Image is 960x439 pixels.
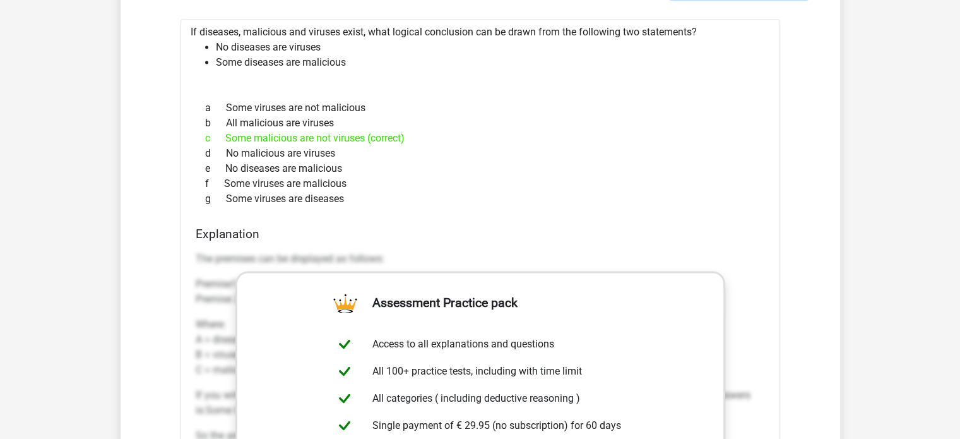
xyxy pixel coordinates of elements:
[205,176,224,191] span: f
[196,227,765,241] h4: Explanation
[205,131,225,146] span: c
[196,131,765,146] div: Some malicious are not viruses (correct)
[216,40,770,55] li: No diseases are viruses
[196,191,765,207] div: Some viruses are diseases
[196,146,765,161] div: No malicious are viruses
[205,191,226,207] span: g
[216,55,770,70] li: Some diseases are malicious
[205,146,226,161] span: d
[196,277,765,307] p: Premise1: No A are B Premise 2: Some A are C
[196,100,765,116] div: Some viruses are not malicious
[196,116,765,131] div: All malicious are viruses
[196,388,765,418] p: If you write down all the possible answers in the same way, you can see that the only logical con...
[205,116,226,131] span: b
[196,317,765,378] p: Where: A = diseases B = viruses C = malicious
[196,161,765,176] div: No diseases are malicious
[196,176,765,191] div: Some viruses are malicious
[205,161,225,176] span: e
[205,100,226,116] span: a
[196,251,765,267] p: The premises can be displayed as follows:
